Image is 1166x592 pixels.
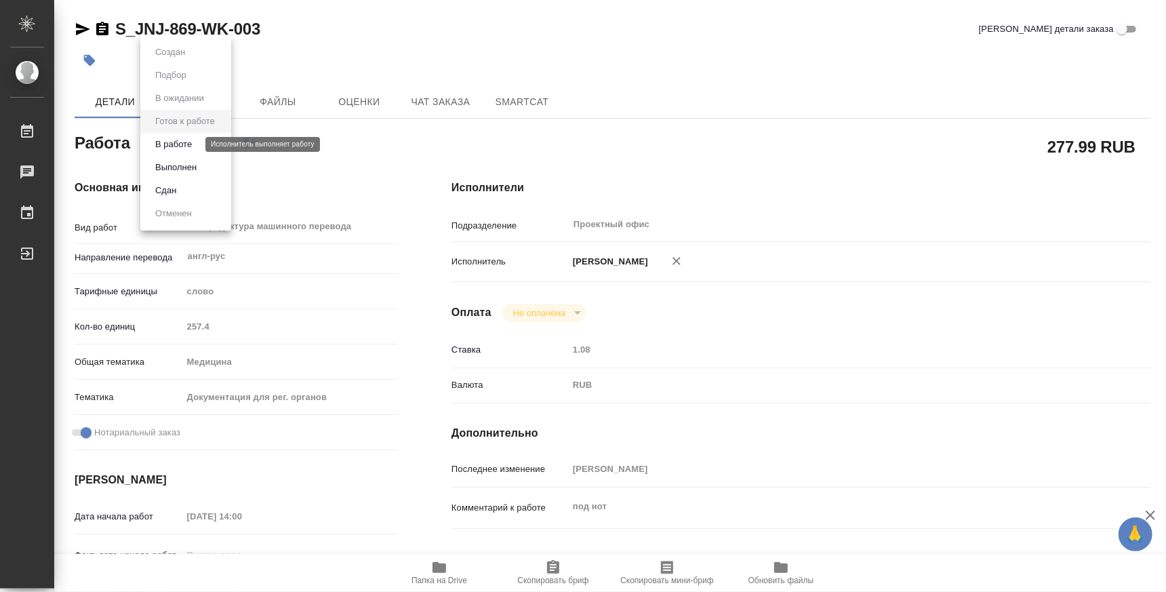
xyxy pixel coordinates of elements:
button: Сдан [151,183,180,198]
button: Подбор [151,68,190,83]
button: Создан [151,45,189,60]
button: В работе [151,137,196,152]
button: Готов к работе [151,114,219,129]
button: Выполнен [151,160,201,175]
button: Отменен [151,206,196,221]
button: В ожидании [151,91,208,106]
